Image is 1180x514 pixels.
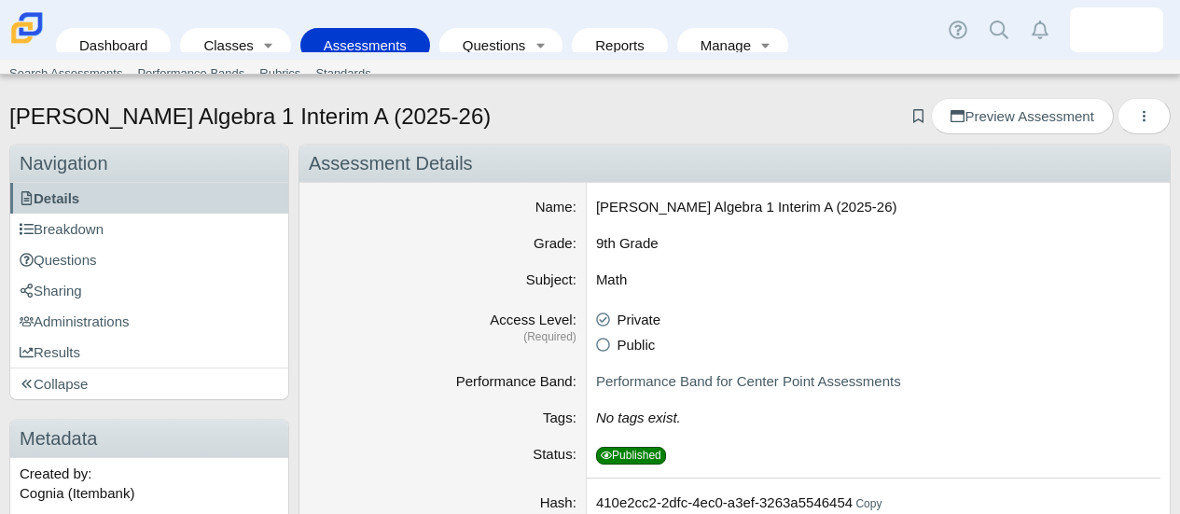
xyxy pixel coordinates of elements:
a: Manage [687,28,753,63]
span: Navigation [20,153,108,174]
h1: [PERSON_NAME] Algebra 1 Interim A (2025-26) [9,101,491,132]
label: Name [535,199,576,215]
label: Status [533,446,576,462]
button: More options [1118,98,1171,134]
a: Reports [581,28,659,63]
a: Search Assessments [2,60,130,88]
span: Sharing [20,283,82,299]
a: Alerts [1020,9,1061,50]
i: No tags exist. [596,410,681,425]
span: Questions [20,252,97,268]
a: Carmen School of Science & Technology [7,35,47,50]
img: matthew.fibich.kEPuGm [1102,15,1131,45]
span: Public [617,337,655,353]
a: Questions [449,28,527,63]
span: Preview Assessment [951,108,1093,124]
span: Details [20,190,79,206]
div: Assessment Details [299,145,1170,183]
a: Collapse [10,368,288,399]
div: Created by: Cognia (Itembank) [10,458,288,508]
a: Toggle expanded [527,28,553,63]
a: matthew.fibich.kEPuGm [1070,7,1163,52]
label: Tags [543,410,576,425]
a: Results [10,337,288,368]
dd: 9th Grade [587,230,1170,267]
a: Questions [10,244,288,275]
label: Performance Band [456,373,576,389]
span: Breakdown [20,221,104,237]
a: Classes [189,28,255,63]
label: Subject [526,271,576,287]
span: Results [20,344,80,360]
label: Grade [534,235,576,251]
h3: Metadata [10,420,288,458]
span: Private [617,312,660,327]
dd: Math [587,267,1170,303]
a: Toggle expanded [753,28,779,63]
a: Toggle expanded [256,28,282,63]
span: Collapse [20,376,88,392]
a: Details [10,183,288,214]
a: Performance Bands [130,60,252,88]
label: Hash [540,494,576,510]
dfn: (Required) [309,329,576,345]
a: Preview Assessment [931,98,1113,134]
dd: [PERSON_NAME] Algebra 1 Interim A (2025-26) [587,183,1170,230]
a: Administrations [10,306,288,337]
a: Copy [855,497,882,510]
label: Access Level [490,312,576,327]
span: Administrations [20,313,130,329]
a: Breakdown [10,214,288,244]
a: Sharing [10,275,288,306]
a: Standards [308,60,378,88]
a: Performance Band for Center Point Assessments [596,373,901,389]
a: Assessments [310,28,421,63]
span: Published [596,447,666,465]
a: Add bookmark [909,108,927,124]
a: Rubrics [252,60,308,88]
img: Carmen School of Science & Technology [7,8,47,48]
a: Dashboard [65,28,161,63]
